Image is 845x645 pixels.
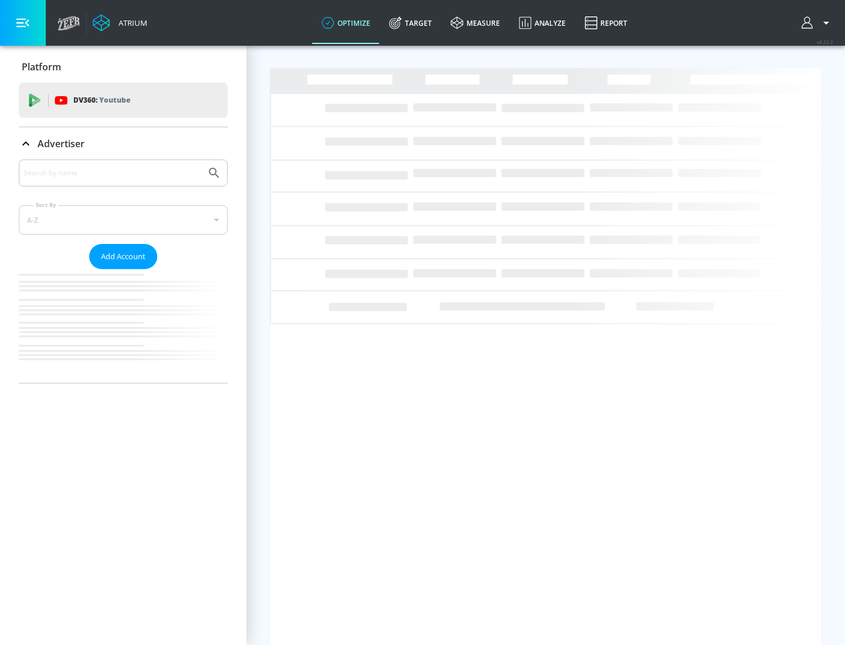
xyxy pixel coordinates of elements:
[114,18,147,28] div: Atrium
[101,250,146,263] span: Add Account
[19,159,228,383] div: Advertiser
[23,165,201,181] input: Search by name
[19,269,228,383] nav: list of Advertiser
[817,39,833,45] span: v 4.22.2
[19,83,228,118] div: DV360: Youtube
[93,14,147,32] a: Atrium
[19,50,228,83] div: Platform
[19,205,228,235] div: A-Z
[73,94,130,107] p: DV360:
[33,201,59,209] label: Sort By
[312,2,380,44] a: optimize
[89,244,157,269] button: Add Account
[575,2,637,44] a: Report
[509,2,575,44] a: Analyze
[99,94,130,106] p: Youtube
[19,127,228,160] div: Advertiser
[441,2,509,44] a: measure
[38,137,84,150] p: Advertiser
[22,60,61,73] p: Platform
[380,2,441,44] a: Target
